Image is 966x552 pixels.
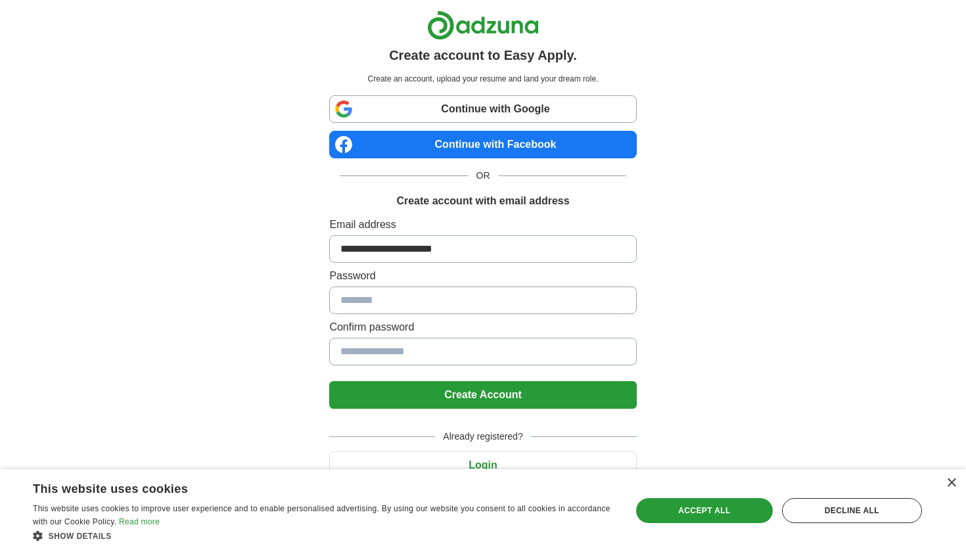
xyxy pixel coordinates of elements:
[396,193,569,209] h1: Create account with email address
[435,430,530,444] span: Already registered?
[329,217,636,233] label: Email address
[469,169,498,183] span: OR
[329,381,636,409] button: Create Account
[329,95,636,123] a: Continue with Google
[782,498,922,523] div: Decline all
[329,459,636,471] a: Login
[33,529,614,542] div: Show details
[329,451,636,479] button: Login
[427,11,539,40] img: Adzuna logo
[636,498,773,523] div: Accept all
[329,131,636,158] a: Continue with Facebook
[946,478,956,488] div: Close
[33,504,610,526] span: This website uses cookies to improve user experience and to enable personalised advertising. By u...
[49,532,112,541] span: Show details
[33,477,581,497] div: This website uses cookies
[332,73,633,85] p: Create an account, upload your resume and land your dream role.
[329,319,636,335] label: Confirm password
[119,517,160,526] a: Read more, opens a new window
[389,45,577,65] h1: Create account to Easy Apply.
[329,268,636,284] label: Password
